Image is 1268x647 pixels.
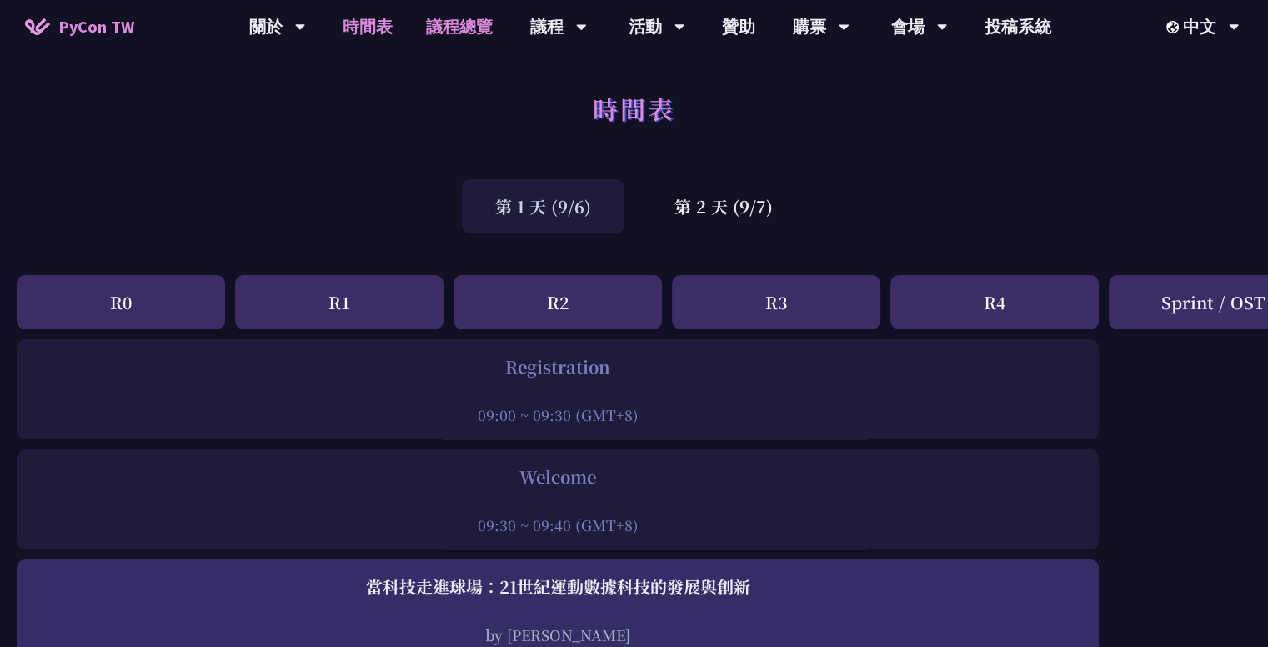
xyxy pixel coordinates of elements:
[25,574,1090,599] div: 當科技走進球場：21世紀運動數據科技的發展與創新
[454,275,662,329] div: R2
[25,514,1090,535] div: 09:30 ~ 09:40 (GMT+8)
[25,624,1090,645] div: by [PERSON_NAME]
[8,6,151,48] a: PyCon TW
[1166,21,1183,33] img: Locale Icon
[641,179,806,233] div: 第 2 天 (9/7)
[58,14,134,39] span: PyCon TW
[462,179,624,233] div: 第 1 天 (9/6)
[25,404,1090,425] div: 09:00 ~ 09:30 (GMT+8)
[25,18,50,35] img: Home icon of PyCon TW 2025
[25,464,1090,489] div: Welcome
[25,354,1090,379] div: Registration
[672,275,880,329] div: R3
[235,275,444,329] div: R1
[890,275,1099,329] div: R4
[593,83,675,133] h1: 時間表
[17,275,225,329] div: R0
